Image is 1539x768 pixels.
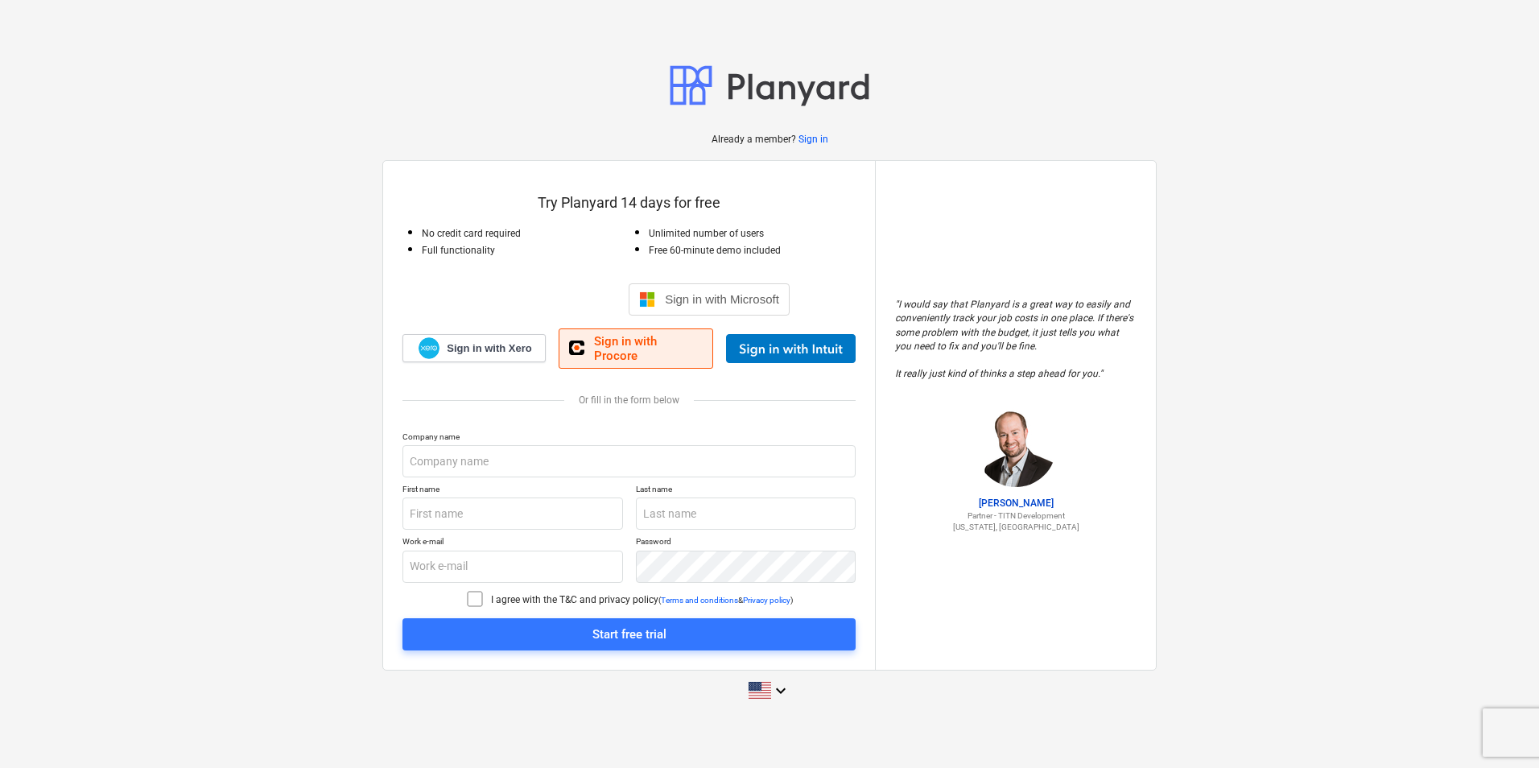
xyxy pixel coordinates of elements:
[658,595,793,605] p: ( & )
[402,498,623,530] input: First name
[743,596,790,605] a: Privacy policy
[460,282,624,317] iframe: Sign in with Google Button
[447,341,531,356] span: Sign in with Xero
[402,551,623,583] input: Work e-mail
[402,445,856,477] input: Company name
[649,244,856,258] p: Free 60-minute demo included
[594,334,703,363] span: Sign in with Procore
[491,593,658,607] p: I agree with the T&C and privacy policy
[636,484,856,498] p: Last name
[649,227,856,241] p: Unlimited number of users
[976,407,1056,487] img: Jordan Cohen
[771,681,790,700] i: keyboard_arrow_down
[402,394,856,406] div: Or fill in the form below
[419,337,439,359] img: Xero logo
[661,596,738,605] a: Terms and conditions
[712,133,798,147] p: Already a member?
[636,498,856,530] input: Last name
[636,536,856,550] p: Password
[895,497,1137,510] p: [PERSON_NAME]
[559,328,713,369] a: Sign in with Procore
[895,298,1137,381] p: " I would say that Planyard is a great way to easily and conveniently track your job costs in one...
[402,536,623,550] p: Work e-mail
[422,244,629,258] p: Full functionality
[798,133,828,147] a: Sign in
[402,618,856,650] button: Start free trial
[402,431,856,445] p: Company name
[402,193,856,213] p: Try Planyard 14 days for free
[895,522,1137,532] p: [US_STATE], [GEOGRAPHIC_DATA]
[665,292,779,306] span: Sign in with Microsoft
[592,624,666,645] div: Start free trial
[895,510,1137,521] p: Partner - TITN Development
[402,484,623,498] p: First name
[422,227,629,241] p: No credit card required
[639,291,655,308] img: Microsoft logo
[402,334,546,362] a: Sign in with Xero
